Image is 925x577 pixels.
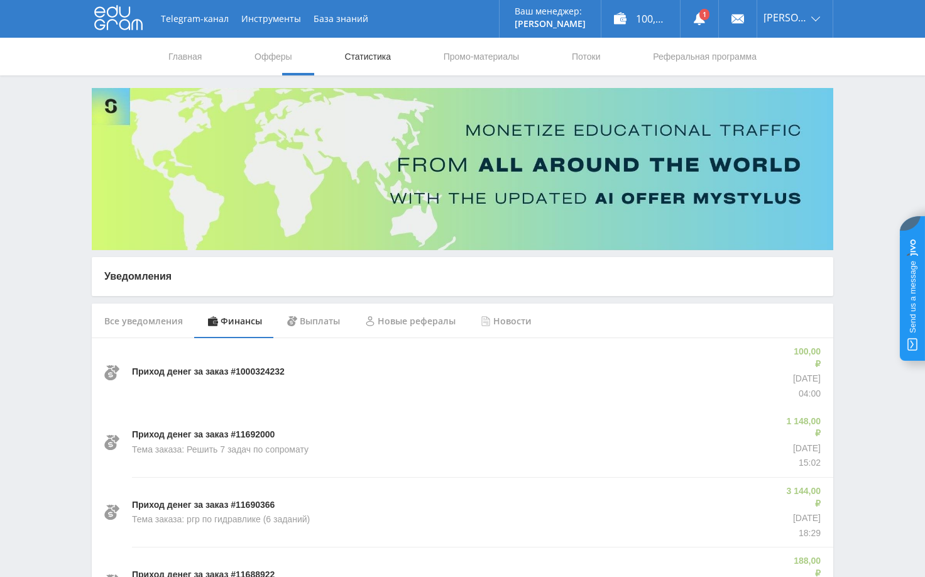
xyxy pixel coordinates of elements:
p: [DATE] [784,442,821,455]
p: Ваш менеджер: [515,6,586,16]
p: Приход денег за заказ #1000324232 [132,366,285,378]
p: 100,00 ₽ [790,346,821,370]
div: Финансы [195,304,275,339]
p: Уведомления [104,270,821,283]
p: Приход денег за заказ #11692000 [132,429,275,441]
span: [PERSON_NAME] [764,13,807,23]
a: Офферы [253,38,293,75]
div: Новости [468,304,544,339]
p: 3 144,00 ₽ [784,485,821,510]
p: Приход денег за заказ #11690366 [132,499,275,512]
p: 04:00 [790,388,821,400]
a: Потоки [571,38,602,75]
p: 1 148,00 ₽ [784,415,821,440]
a: Реферальная программа [652,38,758,75]
div: Выплаты [275,304,353,339]
p: [DATE] [784,512,821,525]
a: Статистика [343,38,392,75]
p: Тема заказа: ргр по гидравлике (6 заданий) [132,514,310,526]
p: 15:02 [784,457,821,470]
p: Тема заказа: Решить 7 задач по сопромату [132,444,309,456]
div: Новые рефералы [353,304,468,339]
div: Все уведомления [92,304,195,339]
p: 18:29 [784,527,821,540]
p: [PERSON_NAME] [515,19,586,29]
img: Banner [92,88,833,250]
a: Промо-материалы [442,38,520,75]
a: Главная [167,38,203,75]
p: [DATE] [790,373,821,385]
